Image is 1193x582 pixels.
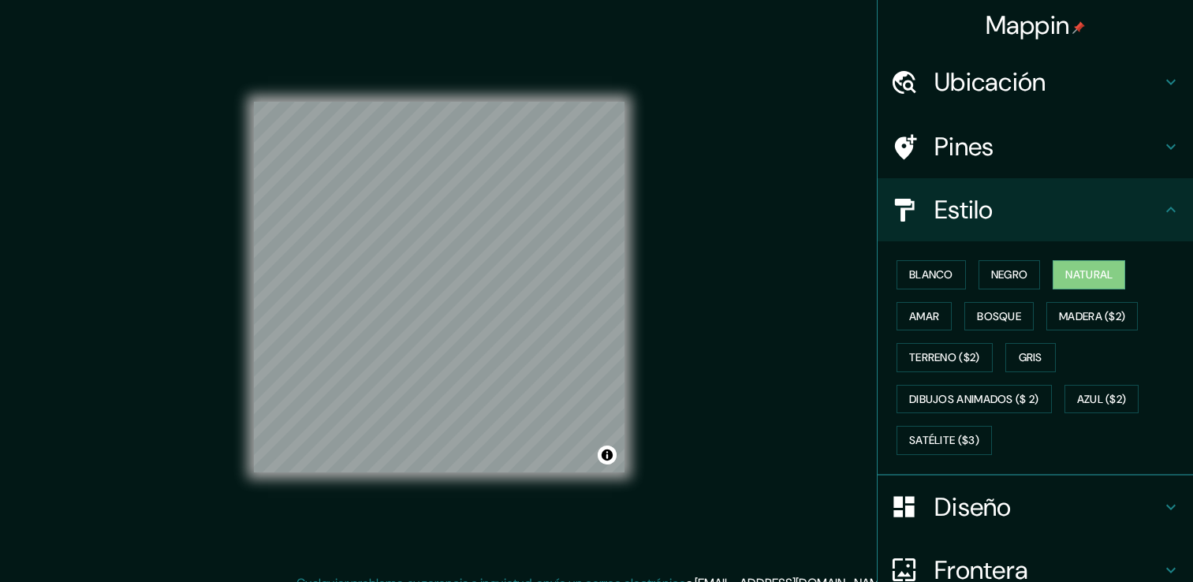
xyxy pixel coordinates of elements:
[934,66,1161,98] h4: Ubicación
[909,390,1039,409] font: Dibujos animados ($ 2)
[964,302,1034,331] button: Bosque
[909,431,979,450] font: Satélite ($3)
[986,9,1070,42] font: Mappin
[897,385,1052,414] button: Dibujos animados ($ 2)
[1072,21,1085,34] img: pin-icon.png
[254,102,624,472] canvas: Mapa
[909,265,953,285] font: Blanco
[897,260,966,289] button: Blanco
[1077,390,1127,409] font: Azul ($2)
[897,343,993,372] button: Terreno ($2)
[909,348,980,367] font: Terreno ($2)
[1005,343,1056,372] button: Gris
[878,476,1193,539] div: Diseño
[909,307,939,326] font: Amar
[934,131,1161,162] h4: Pines
[934,194,1161,226] h4: Estilo
[991,265,1028,285] font: Negro
[897,302,952,331] button: Amar
[1064,385,1139,414] button: Azul ($2)
[1019,348,1042,367] font: Gris
[878,50,1193,114] div: Ubicación
[598,446,617,464] button: Alternar atribución
[979,260,1041,289] button: Negro
[1053,260,1125,289] button: Natural
[1053,520,1176,565] iframe: Help widget launcher
[977,307,1021,326] font: Bosque
[1065,265,1113,285] font: Natural
[1059,307,1125,326] font: Madera ($2)
[878,115,1193,178] div: Pines
[878,178,1193,241] div: Estilo
[897,426,992,455] button: Satélite ($3)
[934,491,1161,523] h4: Diseño
[1046,302,1138,331] button: Madera ($2)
